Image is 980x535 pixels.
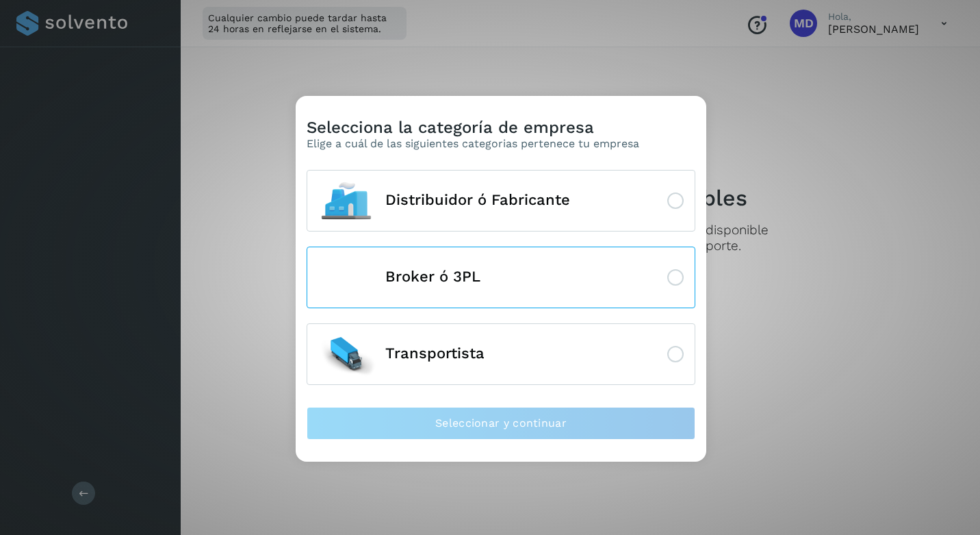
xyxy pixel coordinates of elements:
p: Elige a cuál de las siguientes categorias pertenece tu empresa [307,137,639,150]
button: Distribuidor ó Fabricante [307,170,695,232]
button: Seleccionar y continuar [307,407,695,440]
button: Transportista [307,323,695,385]
span: Seleccionar y continuar [435,416,567,431]
button: Broker ó 3PL [307,247,695,308]
span: Distribuidor ó Fabricante [385,192,570,208]
span: Broker ó 3PL [385,269,480,285]
span: Transportista [385,345,485,362]
h3: Selecciona la categoría de empresa [307,118,639,138]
